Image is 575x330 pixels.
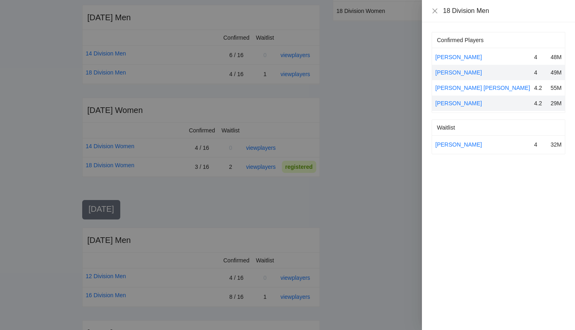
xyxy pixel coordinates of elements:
div: 29M [549,99,562,108]
div: 4.2 [534,83,546,92]
a: [PERSON_NAME] [435,141,482,148]
a: [PERSON_NAME] [435,54,482,60]
div: 49M [549,68,562,77]
a: [PERSON_NAME] [435,100,482,106]
div: 4 [534,140,546,149]
div: 4.2 [534,99,546,108]
div: 32M [549,140,562,149]
div: 48M [549,53,562,62]
a: [PERSON_NAME] [435,69,482,76]
div: 4 [534,53,546,62]
div: 4 [534,68,546,77]
div: Waitlist [437,120,560,135]
a: [PERSON_NAME] [PERSON_NAME] [435,85,530,91]
div: 55M [549,83,562,92]
button: Close [432,8,438,15]
div: 18 Division Men [443,6,565,15]
span: close [432,8,438,14]
div: Confirmed Players [437,32,560,48]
